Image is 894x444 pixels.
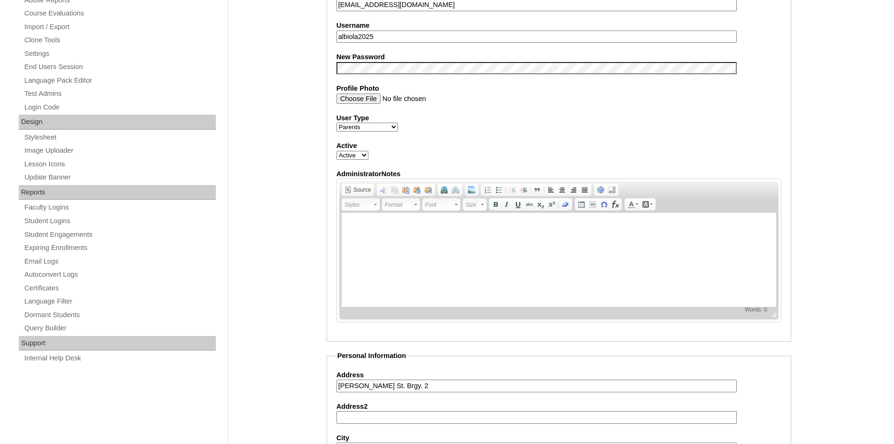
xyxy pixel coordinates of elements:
[493,185,504,195] a: Insert/Remove Bulleted List
[389,185,400,195] a: Copy
[490,199,501,210] a: Bold
[19,185,216,200] div: Reports
[587,199,598,210] a: Insert Horizontal Line
[23,282,216,294] a: Certificates
[743,306,769,313] div: Statistics
[610,199,621,210] a: Insert Equation
[466,185,477,195] a: Add Image
[560,199,571,210] a: Remove Format
[626,199,640,210] a: Text Color
[765,312,776,317] span: Resize
[23,242,216,254] a: Expiring Enrollments
[606,185,618,195] a: Show Blocks
[336,84,781,93] label: Profile Photo
[336,52,781,62] label: New Password
[595,185,606,195] a: Maximize
[743,306,769,313] span: Words: 0
[512,199,524,210] a: Underline
[439,185,450,195] a: Link
[23,322,216,334] a: Query Builder
[23,48,216,60] a: Settings
[336,433,781,443] label: City
[518,185,529,195] a: Increase Indent
[23,256,216,267] a: Email Logs
[463,198,487,210] a: Size
[382,198,420,210] a: Format
[532,185,543,195] a: Block Quote
[343,185,373,195] a: Source
[336,402,781,412] label: Address2
[19,115,216,130] div: Design
[568,185,579,195] a: Align Right
[23,132,216,143] a: Stylesheet
[23,101,216,113] a: Login Code
[23,202,216,213] a: Faculty Logins
[576,199,587,210] a: Table
[482,185,493,195] a: Insert/Remove Numbered List
[23,8,216,19] a: Course Evaluations
[342,198,380,210] a: Styles
[352,186,371,194] span: Source
[336,21,781,31] label: Username
[336,351,407,361] legend: Personal Information
[23,309,216,321] a: Dormant Students
[342,213,776,307] iframe: Rich Text Editor, AdministratorNotes
[507,185,518,195] a: Decrease Indent
[557,185,568,195] a: Center
[466,199,480,210] span: Size
[19,336,216,351] div: Support
[23,215,216,227] a: Student Logins
[545,185,557,195] a: Align Left
[422,198,460,210] a: Font
[425,199,453,210] span: Font
[423,185,434,195] a: Paste from Word
[524,199,535,210] a: Strike Through
[23,34,216,46] a: Clone Tools
[23,171,216,183] a: Update Banner
[23,21,216,33] a: Import / Export
[344,199,373,210] span: Styles
[23,75,216,86] a: Language Pack Editor
[336,141,781,151] label: Active
[640,199,655,210] a: Background Color
[23,61,216,73] a: End Users Session
[579,185,590,195] a: Justify
[501,199,512,210] a: Italic
[23,145,216,156] a: Image Uploader
[23,158,216,170] a: Lesson Icons
[23,269,216,280] a: Autoconvert Logs
[400,185,412,195] a: Paste
[23,352,216,364] a: Internal Help Desk
[598,199,610,210] a: Insert Special Character
[336,169,781,179] label: AdministratorNotes
[535,199,546,210] a: Subscript
[546,199,558,210] a: Superscript
[23,88,216,100] a: Test Admins
[336,113,781,123] label: User Type
[378,185,389,195] a: Cut
[23,229,216,241] a: Student Engagements
[23,296,216,307] a: Language Filter
[450,185,461,195] a: Unlink
[336,370,781,380] label: Address
[412,185,423,195] a: Paste as plain text
[385,199,413,210] span: Format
